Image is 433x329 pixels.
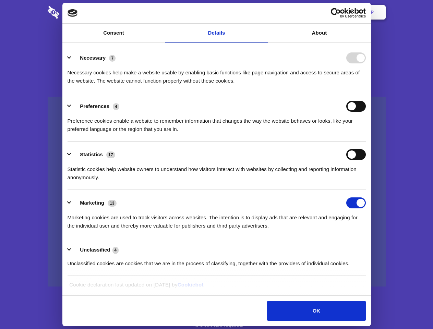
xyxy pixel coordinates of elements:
a: Consent [62,24,165,42]
button: OK [267,301,365,321]
a: Wistia video thumbnail [48,97,386,287]
button: Necessary (7) [68,52,120,63]
span: 7 [109,55,116,62]
button: Preferences (4) [68,101,124,112]
a: Pricing [201,2,231,23]
span: 17 [106,151,115,158]
button: Marketing (13) [68,197,121,208]
div: Preference cookies enable a website to remember information that changes the way the website beha... [68,112,366,133]
a: Cookiebot [178,282,204,288]
button: Statistics (17) [68,149,120,160]
span: 4 [112,247,119,254]
label: Statistics [80,151,103,157]
h1: Eliminate Slack Data Loss. [48,31,386,56]
label: Marketing [80,200,104,206]
div: Necessary cookies help make a website usable by enabling basic functions like page navigation and... [68,63,366,85]
div: Statistic cookies help website owners to understand how visitors interact with websites by collec... [68,160,366,182]
img: logo [68,9,78,17]
span: 13 [108,200,117,207]
div: Unclassified cookies are cookies that we are in the process of classifying, together with the pro... [68,254,366,268]
a: Login [311,2,341,23]
h4: Auto-redaction of sensitive data, encrypted data sharing and self-destructing private chats. Shar... [48,62,386,85]
span: 4 [113,103,119,110]
button: Unclassified (4) [68,246,123,254]
a: About [268,24,371,42]
div: Marketing cookies are used to track visitors across websites. The intention is to display ads tha... [68,208,366,230]
a: Contact [278,2,310,23]
a: Details [165,24,268,42]
label: Preferences [80,103,109,109]
div: Cookie declaration last updated on [DATE] by [64,281,369,294]
label: Necessary [80,55,106,61]
a: Usercentrics Cookiebot - opens in a new window [306,8,366,18]
img: logo-wordmark-white-trans-d4663122ce5f474addd5e946df7df03e33cb6a1c49d2221995e7729f52c070b2.svg [48,6,106,19]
